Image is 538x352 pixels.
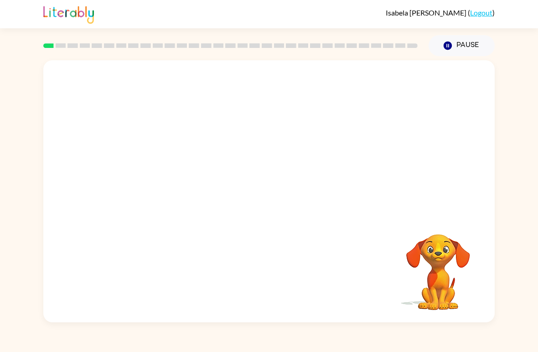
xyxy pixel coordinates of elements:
img: Literably [43,4,94,24]
div: ( ) [386,8,495,17]
button: Pause [429,35,495,56]
video: Your browser must support playing .mp4 files to use Literably. Please try using another browser. [393,220,484,311]
span: Isabela [PERSON_NAME] [386,8,468,17]
a: Logout [470,8,492,17]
